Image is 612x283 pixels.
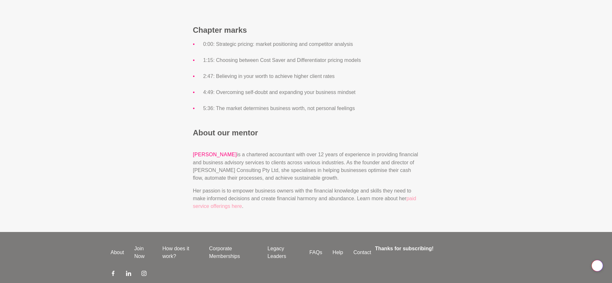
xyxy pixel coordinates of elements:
[203,40,419,48] li: 0:00: Strategic pricing: market positioning and competitor analysis
[126,270,131,278] a: LinkedIn
[193,128,419,138] h4: About our mentor
[304,249,328,256] a: FAQs
[203,104,419,113] li: 5:36: The market determines business worth, not personal feelings
[129,245,157,260] a: Join Now
[193,16,419,35] h4: Chapter marks
[157,245,204,260] a: How does it work?
[105,249,129,256] a: About
[348,249,376,256] a: Contact
[375,245,498,253] h4: Thanks for subscribing!
[193,150,237,159] a: [PERSON_NAME]
[328,249,348,256] a: Help
[193,187,419,210] p: Her passion is to empower business owners with the financial knowledge and skills they need to ma...
[141,270,147,278] a: Instagram
[204,245,262,260] a: Corporate Memberships
[262,245,304,260] a: Legacy Leaders
[203,72,419,81] li: 2:47: Believing in your worth to achieve higher client rates
[193,143,419,182] p: is a chartered accountant with over 12 years of experience in providing financial and business ad...
[111,270,116,278] a: Facebook
[203,88,419,97] li: 4:49: Overcoming self-doubt and expanding your business mindset
[203,56,419,64] li: 1:15: Choosing between Cost Saver and Differentiator pricing models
